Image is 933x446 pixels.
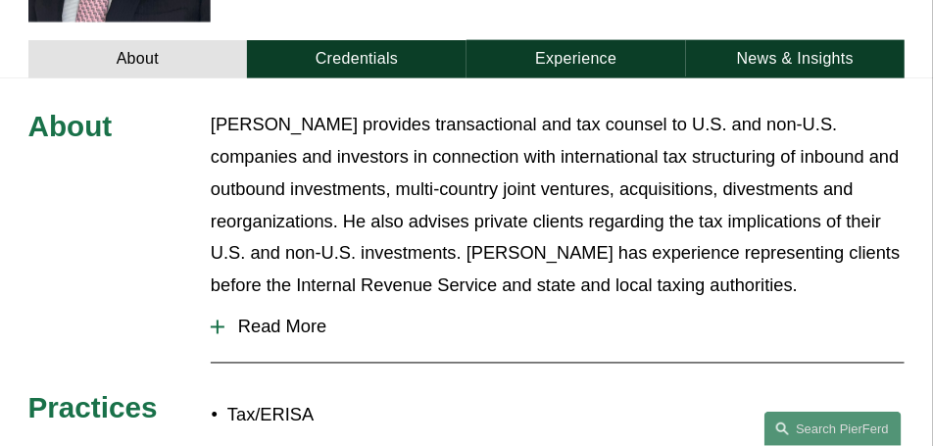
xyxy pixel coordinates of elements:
a: About [28,40,248,77]
p: [PERSON_NAME] provides transactional and tax counsel to U.S. and non-U.S. companies and investors... [211,109,905,302]
a: Experience [466,40,686,77]
button: Read More [211,302,905,353]
a: News & Insights [686,40,906,77]
span: Read More [224,317,905,338]
a: Credentials [247,40,466,77]
span: About [28,110,113,142]
span: Practices [28,392,158,424]
a: Search this site [764,412,902,446]
p: Tax/ERISA [227,400,466,432]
